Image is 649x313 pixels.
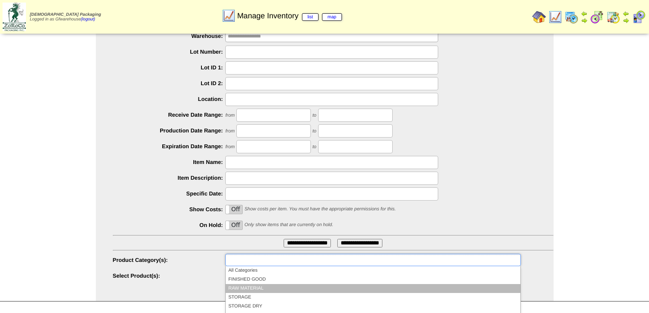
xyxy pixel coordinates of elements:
[237,11,342,20] span: Manage Inventory
[3,3,26,31] img: zoroco-logo-small.webp
[244,222,333,227] span: Only show items that are currently on hold.
[30,12,101,17] span: [DEMOGRAPHIC_DATA] Packaging
[226,275,520,284] li: FINISHED GOOD
[606,10,620,24] img: calendarinout.gif
[113,64,226,71] label: Lot ID 1:
[113,159,226,165] label: Item Name:
[565,10,578,24] img: calendarprod.gif
[113,273,226,279] label: Select Product(s):
[222,9,235,23] img: line_graph.gif
[113,96,226,102] label: Location:
[244,207,396,212] span: Show costs per item. You must have the appropriate permissions for this.
[302,13,319,21] a: list
[548,10,562,24] img: line_graph.gif
[313,144,316,149] span: to
[113,190,226,197] label: Specific Date:
[226,284,520,293] li: RAW MATERIAL
[30,12,101,22] span: Logged in as Gfwarehouse
[225,113,235,118] span: from
[225,144,235,149] span: from
[590,10,604,24] img: calendarblend.gif
[226,205,242,214] label: Off
[81,17,95,22] a: (logout)
[226,302,520,311] li: STORAGE DRY
[313,113,316,118] span: to
[113,80,226,86] label: Lot ID 2:
[226,221,242,230] label: Off
[113,206,226,212] label: Show Costs:
[623,10,629,17] img: arrowleft.gif
[623,17,629,24] img: arrowright.gif
[113,143,226,149] label: Expiration Date Range:
[225,205,243,214] div: OnOff
[113,112,226,118] label: Receive Date Range:
[632,10,646,24] img: calendarcustomer.gif
[225,129,235,134] span: from
[113,175,226,181] label: Item Description:
[225,221,243,230] div: OnOff
[113,222,226,228] label: On Hold:
[322,13,342,21] a: map
[113,127,226,134] label: Production Date Range:
[226,293,520,302] li: STORAGE
[581,10,588,17] img: arrowleft.gif
[226,266,520,275] li: All Categories
[581,17,588,24] img: arrowright.gif
[113,49,226,55] label: Lot Number:
[113,257,226,263] label: Product Category(s):
[532,10,546,24] img: home.gif
[313,129,316,134] span: to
